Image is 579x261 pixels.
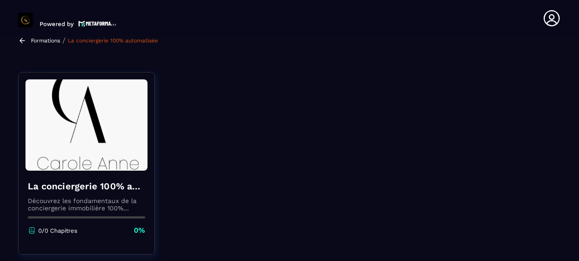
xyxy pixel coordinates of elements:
[68,37,158,44] a: La conciergerie 100% automatisée
[28,180,145,193] h4: La conciergerie 100% automatisée
[31,37,60,44] a: Formations
[38,227,77,234] p: 0/0 Chapitres
[134,225,145,235] p: 0%
[18,13,33,27] img: logo-branding
[78,20,117,27] img: logo
[25,79,147,171] img: banner
[62,36,66,45] span: /
[28,197,145,212] p: Découvrez les fondamentaux de la conciergerie immobilière 100% automatisée. Cette formation est c...
[40,21,74,27] p: Powered by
